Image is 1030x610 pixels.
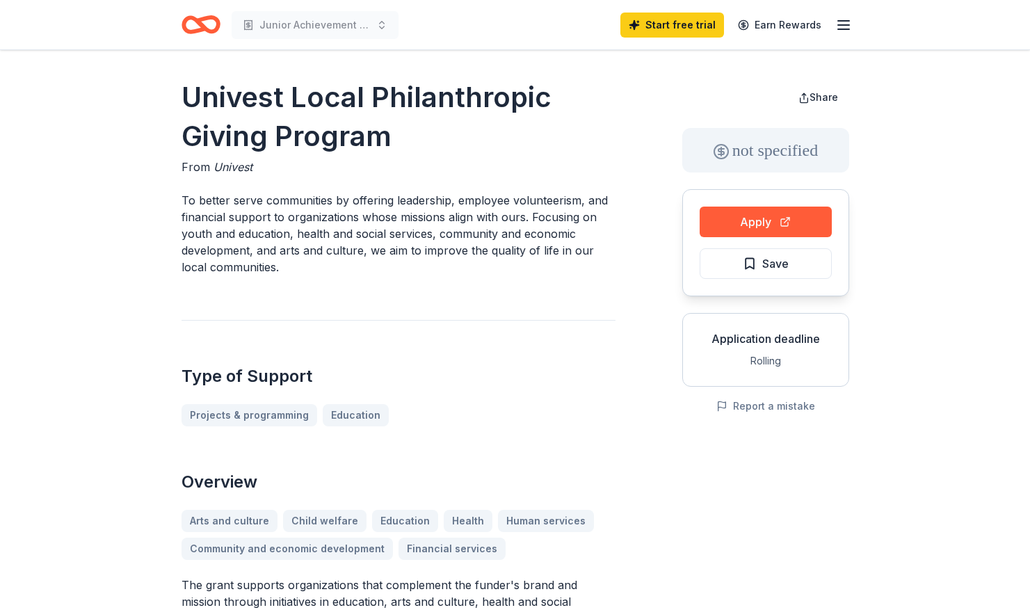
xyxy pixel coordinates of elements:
button: Share [787,83,849,111]
a: Education [323,404,389,426]
button: Save [700,248,832,279]
span: Share [810,91,838,103]
span: Junior Achievement of DE [259,17,371,33]
h2: Overview [182,471,615,493]
h1: Univest Local Philanthropic Giving Program [182,78,615,156]
div: not specified [682,128,849,172]
div: Rolling [694,353,837,369]
button: Junior Achievement of DE [232,11,399,39]
a: Start free trial [620,13,724,38]
button: Report a mistake [716,398,815,415]
a: Home [182,8,220,41]
span: Save [762,255,789,273]
div: Application deadline [694,330,837,347]
a: Projects & programming [182,404,317,426]
a: Earn Rewards [730,13,830,38]
div: From [182,159,615,175]
button: Apply [700,207,832,237]
h2: Type of Support [182,365,615,387]
span: Univest [214,160,252,174]
p: To better serve communities by offering leadership, employee volunteerism, and financial support ... [182,192,615,275]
